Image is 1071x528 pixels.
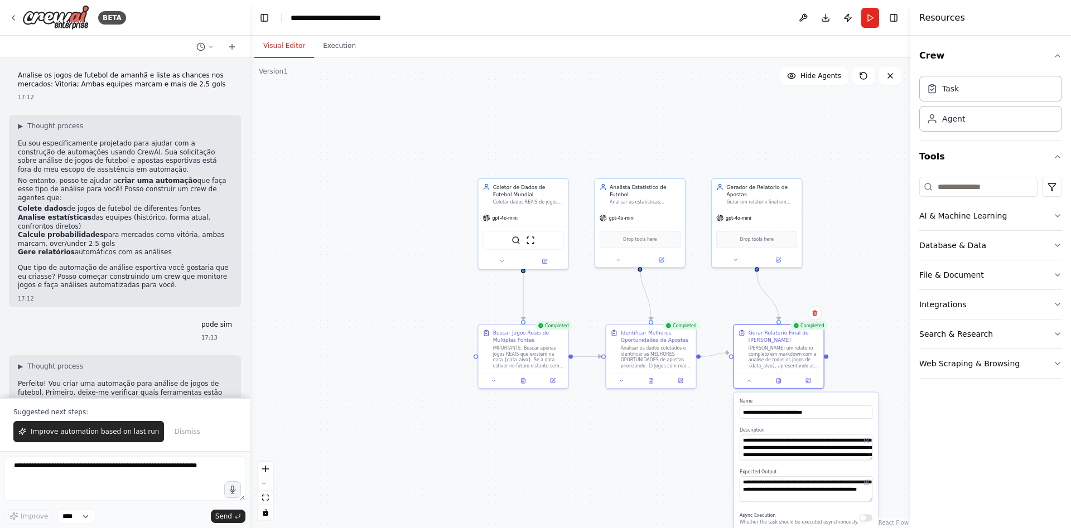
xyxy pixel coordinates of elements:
[540,376,565,385] button: Open in side panel
[18,122,83,130] button: ▶Thought process
[886,10,901,26] button: Hide right sidebar
[18,248,75,256] strong: Gere relatórios
[254,35,314,58] button: Visual Editor
[919,40,1062,71] button: Crew
[535,321,572,330] div: Completed
[610,200,681,205] div: Analisar as estatisticas coletadas das equipes e calcular probabilidades para os mercados de {mer...
[663,321,699,330] div: Completed
[595,178,686,268] div: Analista Estatistico de FutebolAnalisar as estatisticas coletadas das equipes e calcular probabil...
[879,520,909,526] a: React Flow attribution
[726,215,751,221] span: gpt-4o-mini
[635,376,666,385] button: View output
[942,83,959,94] div: Task
[18,362,23,371] span: ▶
[258,491,273,505] button: fit view
[493,329,564,343] div: Buscar Jogos Reais de Multiplas Fontes
[18,248,232,257] li: automáticos com as análises
[790,321,827,330] div: Completed
[758,255,799,264] button: Open in side panel
[701,349,729,360] g: Edge from 1ba94049-4d10-4193-ba1e-3caa467b8f8c to 50885242-ba5c-4ca9-8b26-7e5ae5191d2f
[919,269,984,280] div: File & Document
[740,398,872,404] label: Name
[800,71,841,80] span: Hide Agents
[753,272,782,320] g: Edge from 1850daca-7c7e-48a9-9b82-1ba5ecd4aff8 to 50885242-ba5c-4ca9-8b26-7e5ae5191d2f
[919,290,1062,319] button: Integrations
[621,345,692,369] div: Analisar os dados coletados e identificar as MELHORES OPORTUNIDADES de apostas priorizando: 1) Jo...
[919,240,986,251] div: Database & Data
[18,71,232,89] p: Analise os jogos de futebol de amanhã e liste as chances nos mercados: Vitoria; Ambas equipes mar...
[763,376,794,385] button: View output
[18,205,232,214] li: de jogos de futebol de diferentes fontes
[223,40,241,54] button: Start a new chat
[477,178,569,270] div: Coletor de Dados de Futebol MundialColetar dados REAIS de jogos de futebol mundial para {data_alv...
[919,210,1007,221] div: AI & Machine Learning
[18,362,83,371] button: ▶Thought process
[711,178,803,268] div: Gerador de Relatorio de ApostasGerar um relatorio final em formato markdown com as analises dos j...
[919,71,1062,141] div: Crew
[22,5,89,30] img: Logo
[314,35,365,58] button: Execution
[740,469,872,474] label: Expected Output
[224,481,241,498] button: Click to speak your automation idea
[726,200,797,205] div: Gerar um relatorio final em formato markdown com as analises dos jogos de {data_alvo}, incluindo ...
[259,67,288,76] div: Version 1
[942,113,965,124] div: Agent
[780,67,848,85] button: Hide Agents
[919,328,993,340] div: Search & Research
[919,358,1020,369] div: Web Scraping & Browsing
[257,10,272,26] button: Hide left sidebar
[201,321,232,330] p: pode sim
[98,11,126,25] div: BETA
[919,231,1062,260] button: Database & Data
[726,183,797,198] div: Gerador de Relatorio de Apostas
[740,519,858,525] p: Whether the task should be executed asynchronously.
[31,427,159,436] span: Improve automation based on last run
[795,376,821,385] button: Open in side panel
[4,509,53,524] button: Improve
[18,380,232,406] p: Perfeito! Vou criar uma automação para análise de jogos de futebol. Primeiro, deixe-me verificar ...
[919,11,965,25] h4: Resources
[519,273,527,320] g: Edge from 55a69cf0-8db1-405f-b678-846bad6b0b75 to b5086491-253a-4aa0-b92c-b57216f3a73f
[174,427,200,436] span: Dismiss
[18,214,91,221] strong: Analise estatísticas
[526,236,535,245] img: ScrapeWebsiteTool
[18,231,104,239] strong: Calcule probabilidades
[168,421,205,442] button: Dismiss
[919,260,1062,289] button: File & Document
[258,462,273,520] div: React Flow controls
[636,264,655,320] g: Edge from 257db0ce-3556-4bbe-9177-a988fa91473a to 1ba94049-4d10-4193-ba1e-3caa467b8f8c
[610,183,681,198] div: Analista Estatistico de Futebol
[668,376,693,385] button: Open in side panel
[493,183,564,198] div: Coletor de Dados de Futebol Mundial
[749,329,819,343] div: Gerar Relatorio Final de [PERSON_NAME]
[18,177,232,203] p: No entanto, posso te ajudar a que faça esse tipo de análise para você! Posso construir um crew de...
[215,512,232,521] span: Send
[21,512,48,521] span: Improve
[258,462,273,476] button: zoom in
[919,349,1062,378] button: Web Scraping & Browsing
[808,306,822,320] button: Delete node
[508,376,538,385] button: View output
[211,510,245,523] button: Send
[27,362,83,371] span: Thought process
[919,172,1062,387] div: Tools
[862,478,871,487] button: Open in editor
[919,319,1062,348] button: Search & Research
[623,236,657,243] span: Drop tools here
[493,200,564,205] div: Coletar dados REAIS de jogos de futebol mundial para {data_alvo}, priorizando ligas com melhores ...
[201,333,232,342] div: 17:13
[18,139,232,174] p: Eu sou especificamente projetado para ajudar com a construção de automações usando CrewAI. Sua so...
[291,12,381,23] nav: breadcrumb
[18,205,67,212] strong: Colete dados
[18,294,232,303] div: 17:12
[733,324,824,389] div: CompletedGerar Relatorio Final de [PERSON_NAME][PERSON_NAME] um relatorio completo em markdown co...
[605,324,697,389] div: CompletedIdentificar Melhores Oportunidades de ApostasAnalisar os dados coletados e identificar a...
[524,257,565,266] button: Open in side panel
[13,408,237,416] p: Suggested next steps:
[192,40,219,54] button: Switch to previous chat
[749,345,819,369] div: [PERSON_NAME] um relatorio completo em markdown com a analise de todos os jogos de {data_alvo}, a...
[740,513,775,518] span: Async Execution
[740,428,872,433] label: Description
[609,215,635,221] span: gpt-4o-mini
[117,177,197,185] strong: criar uma automação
